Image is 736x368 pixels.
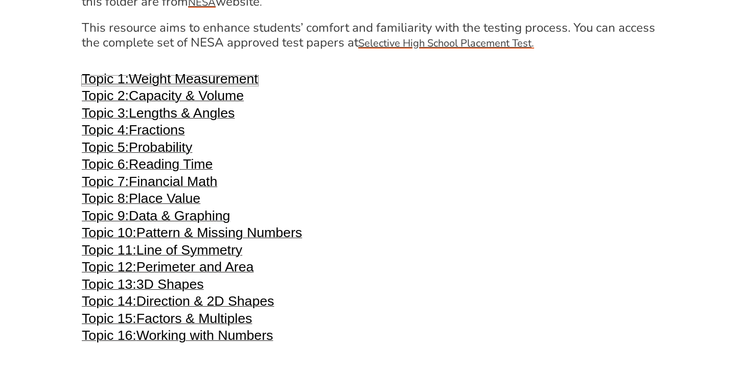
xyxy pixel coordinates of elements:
span: Topic 1: [82,71,129,86]
span: Topic 14: [82,293,136,309]
span: Topic 4: [82,122,129,137]
a: Topic 7:Financial Math [82,178,217,189]
a: Topic 10:Pattern & Missing Numbers [82,229,302,240]
span: Place Value [129,191,200,206]
span: Line of Symmetry [136,242,242,258]
span: Topic 15: [82,311,136,326]
span: Direction & 2D Shapes [136,293,274,309]
span: Financial Math [129,174,217,189]
span: Reading Time [129,156,213,172]
a: Topic 8:Place Value [82,195,200,205]
a: Topic 15:Factors & Multiples [82,315,252,326]
span: Topic 16: [82,328,136,343]
a: Topic 11:Line of Symmetry [82,247,242,257]
span: Topic 13: [82,277,136,292]
span: 3D Shapes [136,277,204,292]
a: Topic 9:Data & Graphing [82,213,230,223]
span: Topic 7: [82,174,129,189]
a: Topic 2:Capacity & Volume [82,93,244,103]
a: Topic 6:Reading Time [82,161,213,171]
a: Topic 3:Lengths & Angles [82,110,235,120]
span: Topic 10: [82,225,136,240]
span: Weight Measurement [129,71,258,86]
span: Pattern & Missing Numbers [136,225,302,240]
span: Probability [129,140,192,155]
a: Topic 16:Working with Numbers [82,332,273,342]
span: Capacity & Volume [129,88,244,103]
span: Perimeter and Area [136,259,254,274]
h4: This resource aims to enhance students’ comfort and familiarity with the testing process. You can... [82,20,655,51]
span: Topic 2: [82,88,129,103]
a: Topic 5:Probability [82,144,192,154]
span: Factors & Multiples [136,311,252,326]
a: Selective High School Placement Test. [358,34,534,51]
span: Working with Numbers [136,328,273,343]
span: Topic 9: [82,208,129,223]
a: Topic 12:Perimeter and Area [82,264,254,274]
a: Topic 1:Weight Measurement [82,76,258,86]
span: Topic 6: [82,156,129,172]
span: Topic 5: [82,140,129,155]
span: Lengths & Angles [129,105,235,121]
a: Topic 14:Direction & 2D Shapes [82,298,274,308]
u: Selective High School Placement Test [358,36,532,50]
iframe: Chat Widget [561,252,736,368]
span: Fractions [129,122,185,137]
span: Topic 8: [82,191,129,206]
span: . [532,36,534,50]
span: Topic 11: [82,242,136,258]
a: Topic 4:Fractions [82,127,185,137]
span: Data & Graphing [129,208,231,223]
a: Topic 13:3D Shapes [82,281,204,291]
span: Topic 12: [82,259,136,274]
span: Topic 3: [82,105,129,121]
